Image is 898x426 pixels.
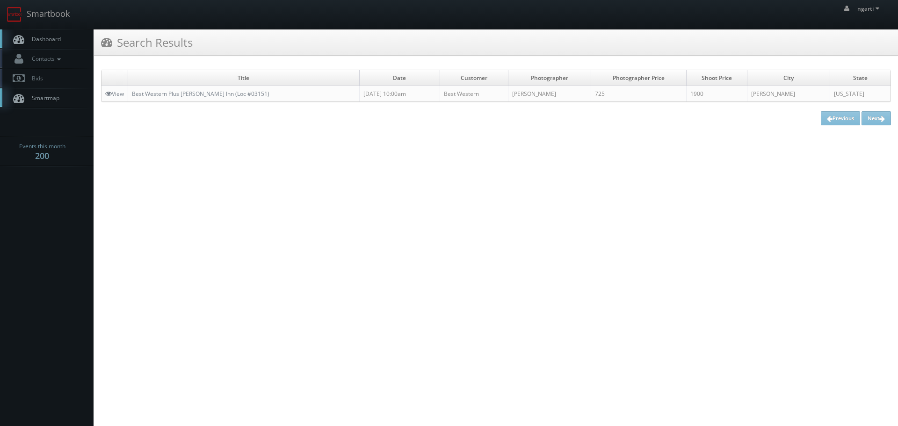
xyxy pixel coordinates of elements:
span: Dashboard [27,35,61,43]
td: Photographer Price [591,70,686,86]
td: Shoot Price [686,70,747,86]
img: smartbook-logo.png [7,7,22,22]
td: [PERSON_NAME] [747,86,830,102]
h3: Search Results [101,34,193,51]
span: Contacts [27,55,63,63]
td: Best Western [440,86,508,102]
span: Smartmap [27,94,59,102]
span: ngarti [857,5,882,13]
td: Title [128,70,360,86]
td: 725 [591,86,686,102]
strong: 200 [35,150,49,161]
td: Customer [440,70,508,86]
span: Events this month [19,142,65,151]
td: [DATE] 10:00am [359,86,440,102]
td: State [830,70,891,86]
td: [US_STATE] [830,86,891,102]
td: Photographer [508,70,591,86]
td: 1900 [686,86,747,102]
td: Date [359,70,440,86]
td: [PERSON_NAME] [508,86,591,102]
td: City [747,70,830,86]
a: View [105,90,124,98]
span: Bids [27,74,43,82]
a: Best Western Plus [PERSON_NAME] Inn (Loc #03151) [132,90,269,98]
